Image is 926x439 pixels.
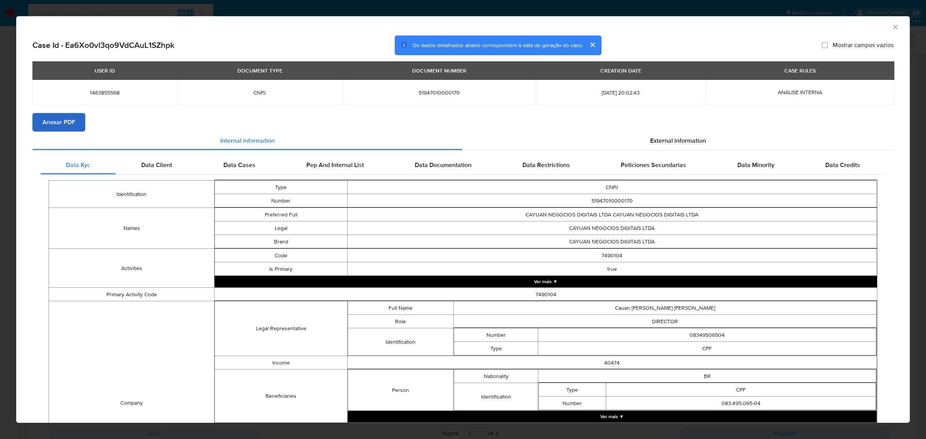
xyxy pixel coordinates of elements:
[32,40,174,50] h2: Case Id - Ea6Xo0vl3qo9VdCAuL1SZhpk
[596,64,646,77] div: CREATION DATE
[539,383,606,397] td: Type
[606,383,876,397] td: CPF
[233,64,287,77] div: DOCUMENT TYPE
[223,160,255,169] span: Data Cases
[141,160,172,169] span: Data Client
[215,249,347,262] td: Code
[215,221,347,235] td: Legal
[220,136,275,145] span: Internal information
[352,89,527,96] span: 51947010000170
[348,315,453,328] td: Role
[348,328,453,356] td: Identification
[41,156,885,174] div: Detailed internal info
[780,64,820,77] div: CASE RULES
[215,235,347,248] td: Brand
[538,370,876,383] td: BR
[539,397,606,410] td: Number
[453,315,876,328] td: DIRECTOR
[454,383,538,410] td: Identification
[778,88,822,96] span: ANÁLISE INTERNA
[453,423,876,436] td: SAO [PERSON_NAME] 9999 LAMA PRETA CAMACARI BAHIA [GEOGRAPHIC_DATA] 42805601
[49,208,215,249] td: Names
[454,328,538,342] td: Number
[66,160,90,169] span: Data Kyc
[833,41,894,49] span: Mostrar campos vazios
[347,208,877,221] td: CAYUAN NEGOCIOS DIGITAIS LTDA CAYUAN NEGOCIOS DIGITAIS LTDA
[49,249,215,288] td: Activities
[32,113,85,132] button: Anexar PDF
[825,160,860,169] span: Data Credits
[415,160,471,169] span: Data Documentation
[347,249,877,262] td: 7490104
[348,423,453,436] td: Full Address
[545,89,697,96] span: [DATE] 20:02:43
[215,276,877,287] button: Expand array
[215,208,347,221] td: Preferred Full
[215,301,347,356] td: Legal Representative
[650,136,706,145] span: External information
[347,262,877,276] td: true
[454,342,538,355] td: Type
[16,16,910,423] div: closure-recommendation-modal
[453,301,876,315] td: Cauan [PERSON_NAME] [PERSON_NAME]
[347,221,877,235] td: CAYUAN NEGOCIOS DIGITAIS LTDA
[522,160,570,169] span: Data Restrictions
[822,42,828,48] input: Mostrar campos vazios
[348,411,877,422] button: Expand array
[306,160,364,169] span: Pep And Internal List
[348,301,453,315] td: Full Name
[606,397,876,410] td: 083.495.065-04
[49,288,215,301] td: Primary Activity Code
[32,132,894,150] div: Detailed info
[412,41,583,49] span: Os dados detalhados abaixo correspondem à data de geração do caso.
[538,328,876,342] td: 08349506504
[407,64,471,77] div: DOCUMENT NUMBER
[347,181,877,194] td: CNPJ
[215,181,347,194] td: Type
[454,370,538,383] td: Nationality
[90,64,120,77] div: USER ID
[215,262,347,276] td: Is Primary
[583,35,602,54] button: cerrar
[215,370,347,423] td: Beneficiaries
[215,194,347,208] td: Number
[348,370,453,411] td: Person
[737,160,774,169] span: Data Minority
[621,160,686,169] span: Peticiones Secundarias
[347,356,877,370] td: 40474
[347,235,877,248] td: CAYUAN NEGOCIOS DIGITAIS LTDA
[186,89,333,96] span: CNPJ
[215,288,877,301] td: 7490104
[538,342,876,355] td: CPF
[215,356,347,370] td: Income
[42,89,168,96] span: 1463855568
[892,23,899,30] button: Fechar a janela
[347,194,877,208] td: 51947010000170
[42,114,75,131] span: Anexar PDF
[49,181,215,208] td: Identification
